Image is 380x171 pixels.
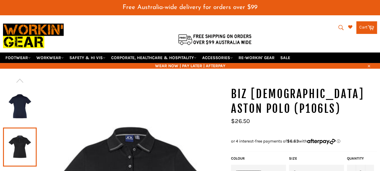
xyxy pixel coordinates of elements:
[278,52,293,63] a: SALE
[123,4,257,10] span: Free Australia-wide delivery for orders over $99
[236,52,277,63] a: RE-WORKIN' GEAR
[3,52,33,63] a: FOOTWEAR
[177,33,252,46] img: Flat $9.95 shipping Australia wide
[289,156,344,161] label: Size
[3,19,64,52] img: Workin Gear leaders in Workwear, Safety Boots, PPE, Uniforms. Australia's No.1 in Workwear
[67,52,108,63] a: SAFETY & HI VIS
[356,21,377,34] a: Cart
[34,52,66,63] a: WORKWEAR
[3,63,377,69] span: WEAR NOW | PAY LATER | AFTERPAY
[231,118,250,124] span: $26.50
[231,87,377,116] h1: BIZ [DEMOGRAPHIC_DATA] Aston Polo (P106LS)
[200,52,235,63] a: ACCESSORIES
[6,90,34,123] img: BIZ P106LS Ladies Aston Polo - Workin Gear
[347,156,374,161] label: Quantity
[231,156,286,161] label: COLOUR
[109,52,199,63] a: CORPORATE, HEALTHCARE & HOSPITALITY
